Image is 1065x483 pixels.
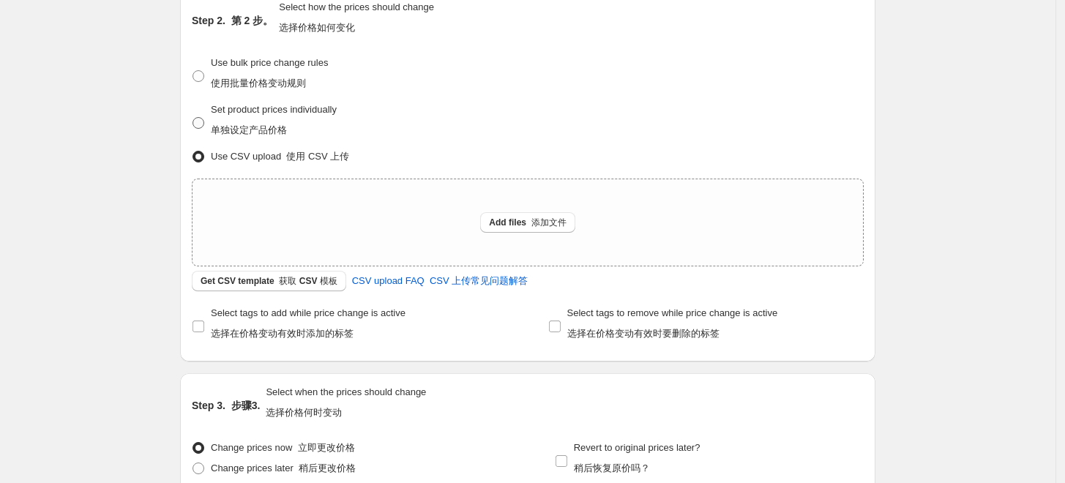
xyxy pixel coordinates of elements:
[352,274,528,288] span: CSV upload FAQ
[211,78,306,89] font: 使用批量价格变动规则
[489,217,566,228] span: Add files
[231,15,274,26] font: 第 2 步。
[266,407,342,418] font: 选择价格何时变动
[192,13,273,28] h2: Step 2.
[211,463,356,473] span: Change prices later
[430,275,528,286] font: CSV 上传常见问题解答
[211,124,287,135] font: 单独设定产品价格
[211,57,328,89] span: Use bulk price change rules
[531,217,567,228] font: 添加文件
[480,212,575,233] button: Add files 添加文件
[286,151,349,162] font: 使用 CSV 上传
[574,442,700,473] span: Revert to original prices later?
[343,269,537,293] a: CSV upload FAQ CSV 上传常见问题解答
[574,463,650,473] font: 稍后恢复原价吗？
[266,385,426,426] p: Select when the prices should change
[211,442,355,453] span: Change prices now
[211,328,354,339] font: 选择在价格变动有效时添加的标签
[192,271,346,291] button: Get CSV template 获取 CSV 模板
[211,104,337,135] span: Set product prices individually
[279,276,337,286] font: 获取 CSV 模板
[201,275,337,287] span: Get CSV template
[567,307,778,339] span: Select tags to remove while price change is active
[211,307,406,339] span: Select tags to add while price change is active
[231,400,261,411] font: 步骤3.
[299,463,356,473] font: 稍后更改价格
[279,22,355,33] font: 选择价格如何变化
[298,442,355,453] font: 立即更改价格
[192,398,260,413] h2: Step 3.
[567,328,720,339] font: 选择在价格变动有效时要删除的标签
[211,151,349,162] span: Use CSV upload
